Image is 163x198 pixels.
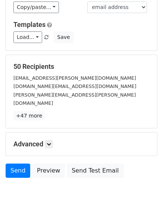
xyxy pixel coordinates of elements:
[13,31,42,43] a: Load...
[32,164,65,178] a: Preview
[13,1,59,13] a: Copy/paste...
[6,164,30,178] a: Send
[13,92,136,106] small: [PERSON_NAME][EMAIL_ADDRESS][PERSON_NAME][DOMAIN_NAME]
[126,162,163,198] iframe: Chat Widget
[13,63,150,71] h5: 50 Recipients
[13,75,136,81] small: [EMAIL_ADDRESS][PERSON_NAME][DOMAIN_NAME]
[67,164,123,178] a: Send Test Email
[13,21,46,28] a: Templates
[54,31,73,43] button: Save
[13,83,136,89] small: [DOMAIN_NAME][EMAIL_ADDRESS][DOMAIN_NAME]
[13,140,150,148] h5: Advanced
[13,111,45,121] a: +47 more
